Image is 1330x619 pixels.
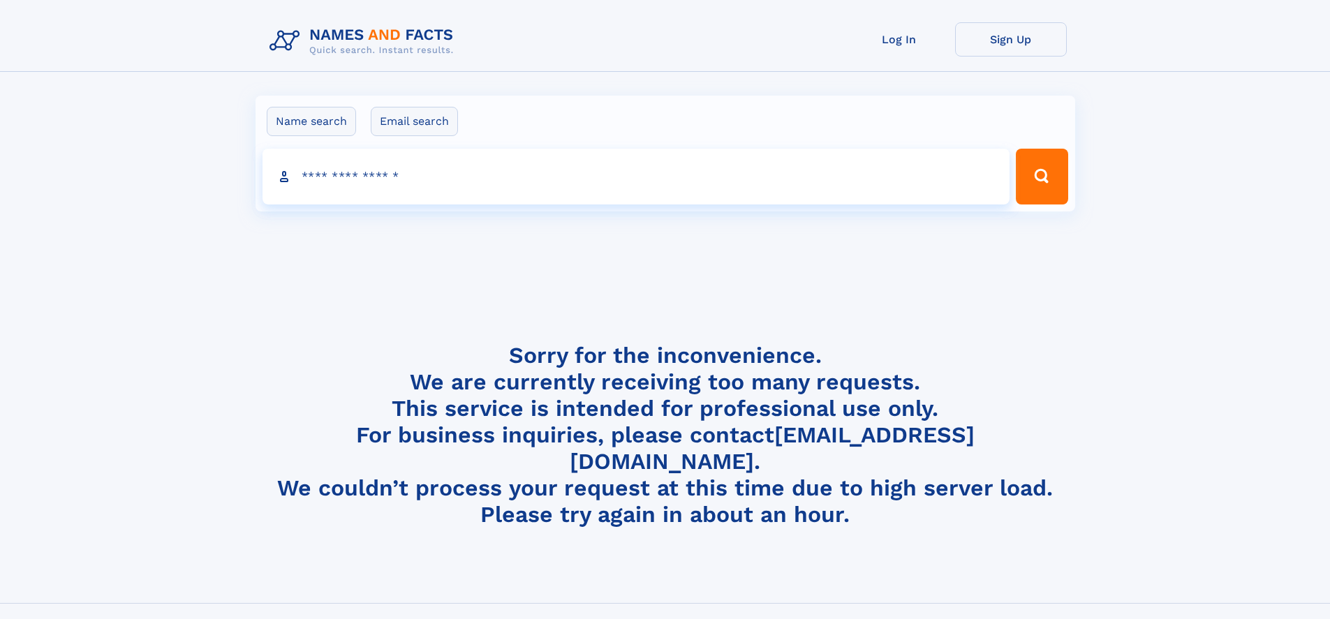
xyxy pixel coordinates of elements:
[570,422,975,475] a: [EMAIL_ADDRESS][DOMAIN_NAME]
[263,149,1010,204] input: search input
[1016,149,1067,204] button: Search Button
[264,342,1067,528] h4: Sorry for the inconvenience. We are currently receiving too many requests. This service is intend...
[267,107,356,136] label: Name search
[955,22,1067,57] a: Sign Up
[264,22,465,60] img: Logo Names and Facts
[371,107,458,136] label: Email search
[843,22,955,57] a: Log In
